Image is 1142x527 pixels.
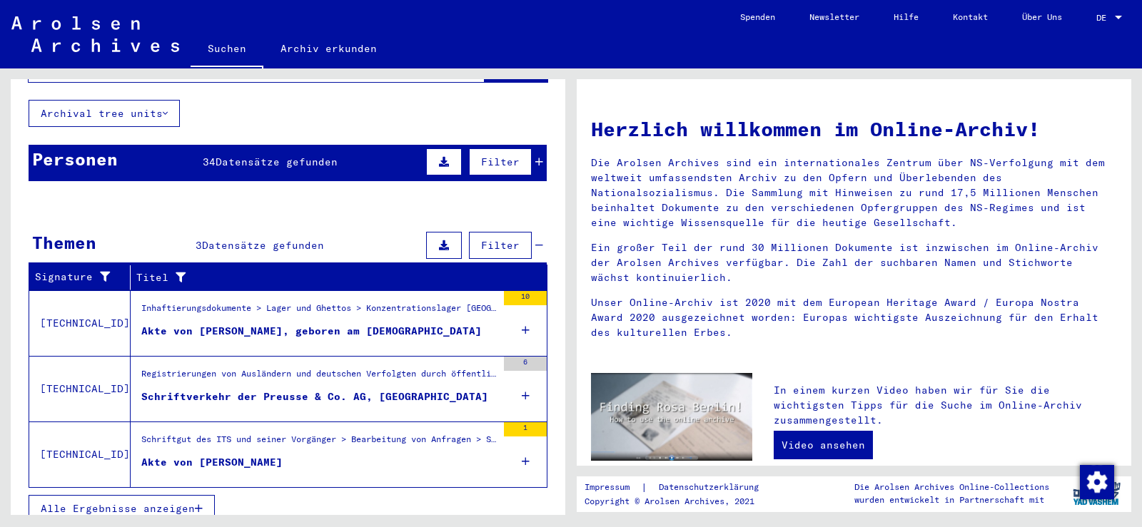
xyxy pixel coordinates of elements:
[263,31,394,66] a: Archiv erkunden
[203,155,216,168] span: 34
[585,480,641,495] a: Impressum
[481,239,520,252] span: Filter
[136,266,530,289] div: Titel
[141,389,488,404] div: Schriftverkehr der Preusse & Co. AG, [GEOGRAPHIC_DATA]
[191,31,263,68] a: Suchen
[585,480,776,495] div: |
[591,373,752,461] img: video.jpg
[136,270,512,285] div: Titel
[141,433,497,453] div: Schriftgut des ITS und seiner Vorgänger > Bearbeitung von Anfragen > Suchvorgänge > Suchanfragen ...
[141,367,497,387] div: Registrierungen von Ausländern und deutschen Verfolgten durch öffentliche Einrichtungen, Versiche...
[591,240,1117,285] p: Ein großer Teil der rund 30 Millionen Dokumente ist inzwischen im Online-Archiv der Arolsen Archi...
[35,270,112,285] div: Signature
[591,155,1117,230] p: Die Arolsen Archives sind ein internationales Zentrum über NS-Verfolgung mit dem weltweit umfasse...
[774,431,873,459] a: Video ansehen
[11,16,179,52] img: Arolsen_neg.svg
[585,495,776,508] p: Copyright © Arolsen Archives, 2021
[469,232,532,259] button: Filter
[141,455,283,470] div: Akte von [PERSON_NAME]
[854,493,1049,506] p: wurden entwickelt in Partnerschaft mit
[29,421,131,487] td: [TECHNICAL_ID]
[41,502,195,515] span: Alle Ergebnisse anzeigen
[29,495,215,522] button: Alle Ergebnisse anzeigen
[854,481,1049,493] p: Die Arolsen Archives Online-Collections
[481,155,520,168] span: Filter
[1079,464,1113,498] div: Zustimmung ändern
[35,266,130,289] div: Signature
[1096,13,1112,23] span: DE
[1070,476,1123,511] img: yv_logo.png
[32,146,118,172] div: Personen
[1080,465,1114,499] img: Zustimmung ändern
[591,295,1117,340] p: Unser Online-Archiv ist 2020 mit dem European Heritage Award / Europa Nostra Award 2020 ausgezeic...
[29,100,180,127] button: Archival tree units
[469,148,532,175] button: Filter
[774,383,1117,428] p: In einem kurzen Video haben wir für Sie die wichtigsten Tipps für die Suche im Online-Archiv zusa...
[216,155,338,168] span: Datensätze gefunden
[141,302,497,322] div: Inhaftierungsdokumente > Lager und Ghettos > Konzentrationslager [GEOGRAPHIC_DATA] > Individuelle...
[591,114,1117,144] h1: Herzlich willkommen im Online-Archiv!
[141,324,482,339] div: Akte von [PERSON_NAME], geboren am [DEMOGRAPHIC_DATA]
[647,480,776,495] a: Datenschutzerklärung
